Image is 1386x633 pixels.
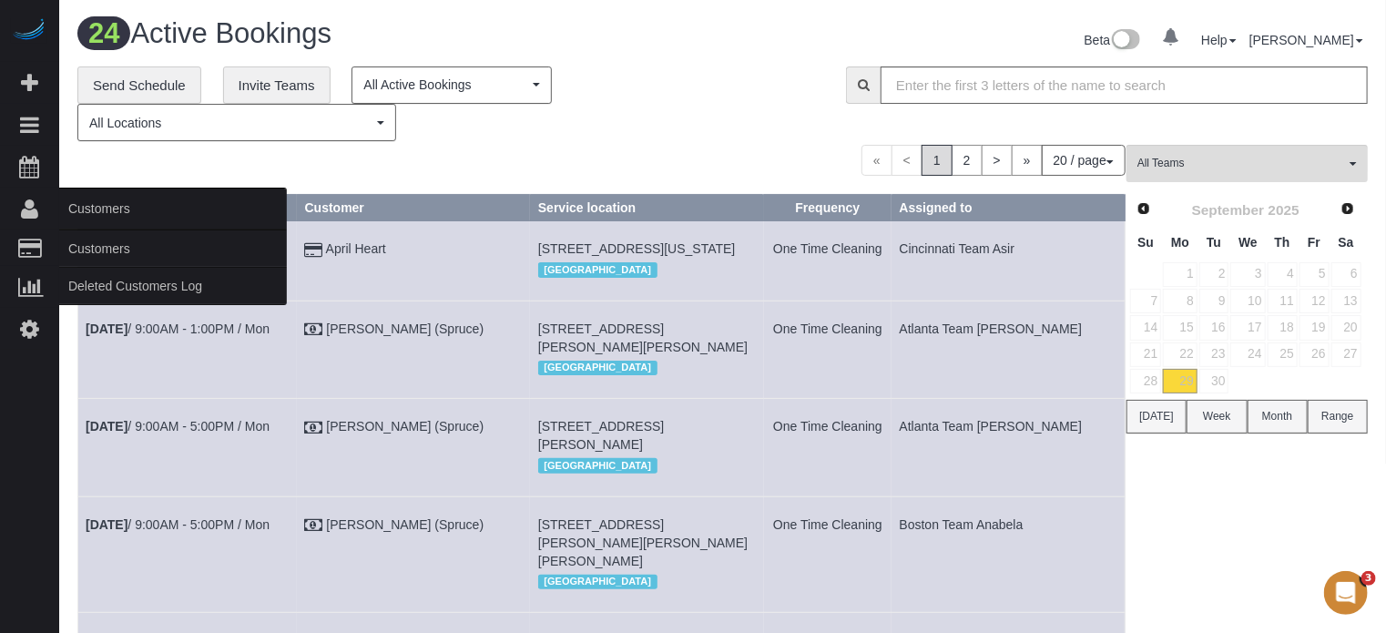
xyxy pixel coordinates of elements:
[1268,315,1298,340] a: 18
[86,419,270,434] a: [DATE]/ 9:00AM - 5:00PM / Mon
[1268,289,1298,313] a: 11
[530,301,763,398] td: Service location
[1299,262,1330,287] a: 5
[538,258,756,281] div: Location
[297,301,530,398] td: Customer
[538,322,748,354] span: [STREET_ADDRESS][PERSON_NAME][PERSON_NAME]
[1268,262,1298,287] a: 4
[11,18,47,44] img: Automaid Logo
[861,145,892,176] span: «
[1130,315,1161,340] a: 14
[1230,315,1265,340] a: 17
[538,517,748,568] span: [STREET_ADDRESS][PERSON_NAME][PERSON_NAME][PERSON_NAME]
[59,268,287,304] a: Deleted Customers Log
[861,145,1126,176] nav: Pagination navigation
[892,399,1125,496] td: Assigned to
[86,419,127,434] b: [DATE]
[1339,235,1354,250] span: Saturday
[305,519,323,532] i: Check Payment
[1130,289,1161,313] a: 7
[1199,369,1229,393] a: 30
[1126,145,1368,173] ol: All Teams
[86,322,127,336] b: [DATE]
[1268,342,1298,367] a: 25
[892,221,1125,301] td: Assigned to
[1275,235,1290,250] span: Thursday
[764,301,892,398] td: Frequency
[77,66,201,105] a: Send Schedule
[1361,571,1376,586] span: 3
[1269,202,1299,218] span: 2025
[530,195,763,221] th: Service location
[78,496,298,612] td: Schedule date
[1163,289,1197,313] a: 8
[1126,145,1368,182] button: All Teams
[326,419,484,434] a: [PERSON_NAME] (Spruce)
[1331,315,1361,340] a: 20
[1199,262,1229,287] a: 2
[1187,400,1247,434] button: Week
[1126,400,1187,434] button: [DATE]
[297,399,530,496] td: Customer
[1163,262,1197,287] a: 1
[1130,369,1161,393] a: 28
[530,496,763,612] td: Service location
[1163,315,1197,340] a: 15
[538,454,756,477] div: Location
[1136,201,1151,216] span: Prev
[326,517,484,532] a: [PERSON_NAME] (Spruce)
[538,356,756,380] div: Location
[892,301,1125,398] td: Assigned to
[363,76,528,94] span: All Active Bookings
[86,517,270,532] a: [DATE]/ 9:00AM - 5:00PM / Mon
[77,104,396,141] button: All Locations
[1207,235,1221,250] span: Tuesday
[326,241,386,256] a: April Heart
[530,399,763,496] td: Service location
[1137,235,1154,250] span: Sunday
[78,399,298,496] td: Schedule date
[1331,342,1361,367] a: 27
[530,221,763,301] td: Service location
[881,66,1368,104] input: Enter the first 3 letters of the name to search
[86,322,270,336] a: [DATE]/ 9:00AM - 1:00PM / Mon
[1335,197,1361,222] a: Next
[1199,342,1229,367] a: 23
[297,496,530,612] td: Customer
[1201,33,1237,47] a: Help
[1238,235,1258,250] span: Wednesday
[764,195,892,221] th: Frequency
[1042,145,1126,176] button: 20 / page
[538,570,756,594] div: Location
[1308,400,1368,434] button: Range
[297,221,530,301] td: Customer
[1199,289,1229,313] a: 9
[1331,262,1361,287] a: 6
[1308,235,1320,250] span: Friday
[59,230,287,267] a: Customers
[305,244,323,257] i: Credit Card Payment
[77,16,130,50] span: 24
[952,145,983,176] a: 2
[1199,315,1229,340] a: 16
[223,66,331,105] a: Invite Teams
[305,422,323,434] i: Check Payment
[297,195,530,221] th: Customer
[1163,342,1197,367] a: 22
[1249,33,1363,47] a: [PERSON_NAME]
[1163,369,1197,393] a: 29
[78,301,298,398] td: Schedule date
[1230,262,1265,287] a: 3
[764,399,892,496] td: Frequency
[1299,289,1330,313] a: 12
[1324,571,1368,615] iframe: Intercom live chat
[892,195,1125,221] th: Assigned to
[1131,197,1157,222] a: Prev
[1230,342,1265,367] a: 24
[1248,400,1308,434] button: Month
[892,496,1125,612] td: Assigned to
[538,262,657,277] span: [GEOGRAPHIC_DATA]
[538,361,657,375] span: [GEOGRAPHIC_DATA]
